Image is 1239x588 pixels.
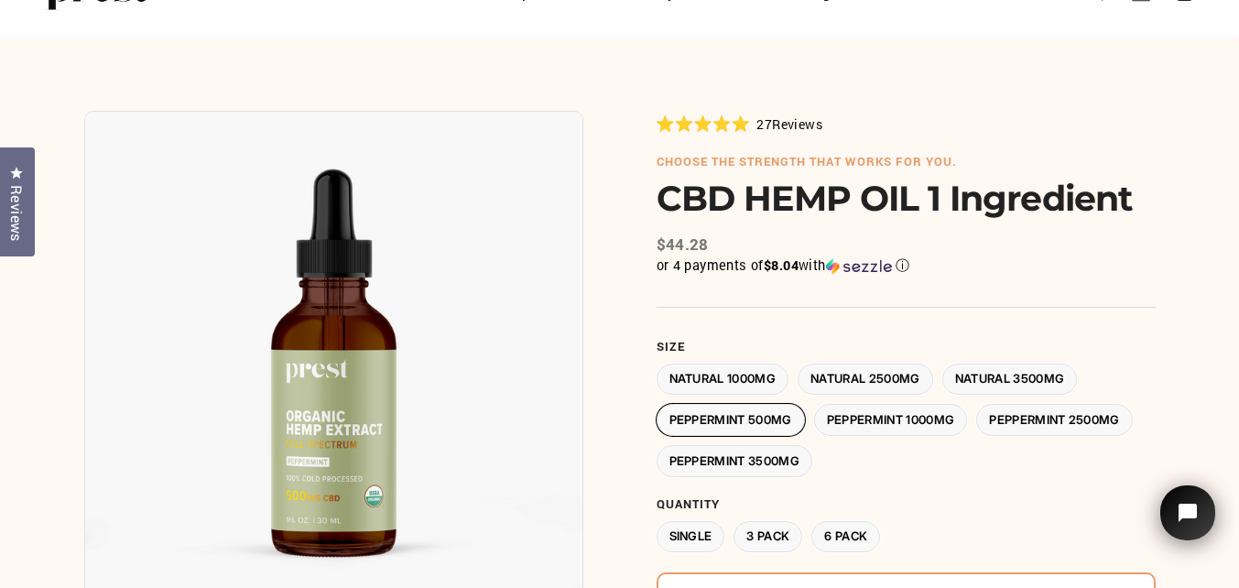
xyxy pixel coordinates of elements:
[942,364,1078,396] label: Natural 3500MG
[798,364,933,396] label: Natural 2500MG
[657,256,1156,275] div: or 4 payments of$8.04withSezzle Click to learn more about Sezzle
[657,178,1156,219] h1: CBD HEMP OIL 1 Ingredient
[657,445,813,477] label: Peppermint 3500MG
[657,364,789,396] label: Natural 1000MG
[657,234,709,255] span: $44.28
[5,185,28,242] span: Reviews
[772,115,822,133] span: Reviews
[734,521,802,553] label: 3 Pack
[976,404,1133,436] label: Peppermint 2500MG
[756,115,772,133] span: 27
[657,340,1156,354] label: Size
[764,256,799,274] span: $8.04
[811,521,880,553] label: 6 Pack
[657,256,1156,275] div: or 4 payments of with
[657,114,822,134] div: 27Reviews
[1136,460,1239,588] iframe: Tidio Chat
[657,155,1156,169] h6: choose the strength that works for you.
[657,404,805,436] label: Peppermint 500MG
[814,404,968,436] label: Peppermint 1000MG
[657,521,725,553] label: Single
[657,497,1156,512] label: Quantity
[826,258,892,275] img: Sezzle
